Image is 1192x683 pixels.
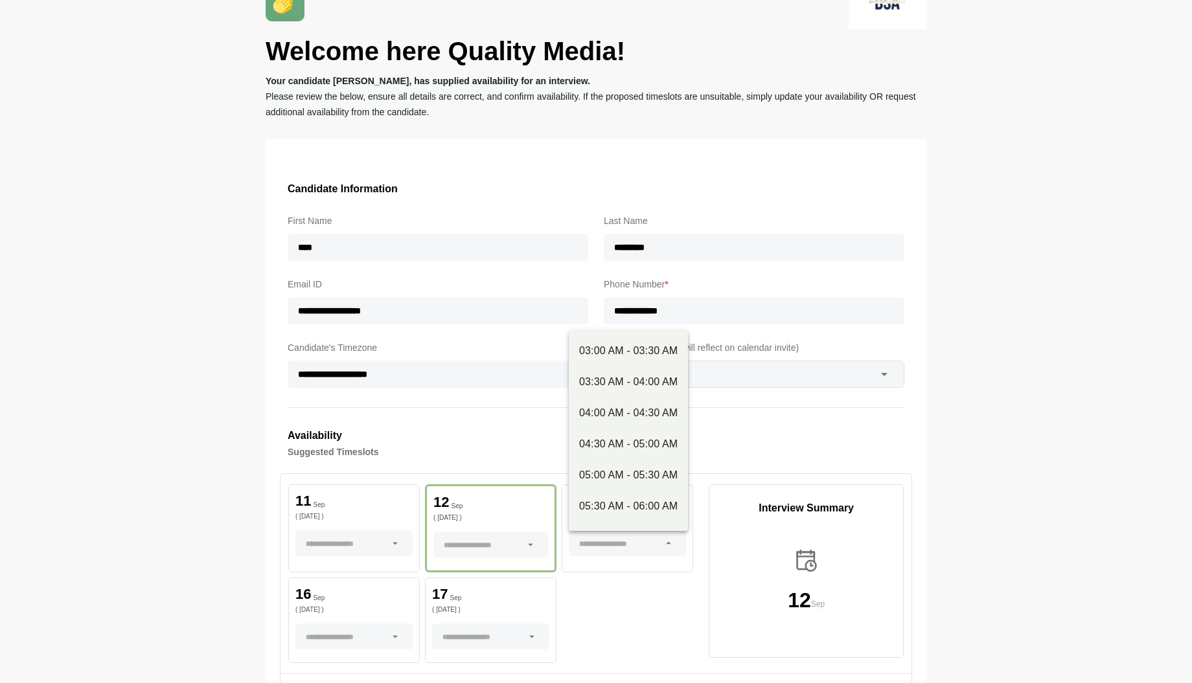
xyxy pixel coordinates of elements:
[295,587,311,601] p: 16
[266,34,926,68] h1: Welcome here Quality Media!
[313,595,325,601] p: Sep
[604,213,904,229] label: Last Name
[295,607,413,613] p: ( [DATE] )
[288,444,904,460] h4: Suggested Timeslots
[709,500,903,516] p: Interview Summary
[604,276,904,292] label: Phone Number
[288,427,904,444] h3: Availability
[432,607,549,613] p: ( [DATE] )
[793,547,820,574] img: calender
[450,595,462,601] p: Sep
[266,89,926,120] p: Please review the below, ensure all details are correct, and confirm availability. If the propose...
[432,587,448,601] p: 17
[295,513,413,520] p: ( [DATE] )
[615,366,667,383] span: 30 Minutes
[811,598,825,610] p: Sep
[313,502,325,508] p: Sep
[587,502,599,508] p: Sep
[788,590,811,610] p: 12
[288,213,588,229] label: First Name
[288,276,588,292] label: Email ID
[433,495,449,509] p: 12
[452,503,463,509] p: Sep
[569,494,584,508] p: 15
[288,340,588,355] label: Candidate's Timezone
[604,340,904,355] label: Interview Duration (will reflect on calendar invite)
[295,494,311,508] p: 11
[266,73,926,89] p: Your candidate [PERSON_NAME], has supplied availability for an interview.
[569,513,686,520] p: ( [DATE] )
[433,515,548,521] p: ( [DATE] )
[288,181,904,197] h3: Candidate Information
